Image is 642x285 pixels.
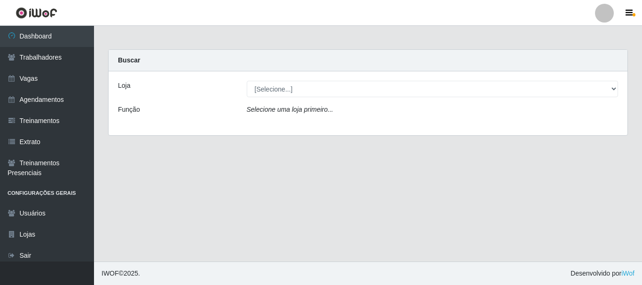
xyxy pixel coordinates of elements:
span: © 2025 . [102,269,140,278]
label: Função [118,105,140,115]
i: Selecione uma loja primeiro... [247,106,333,113]
span: Desenvolvido por [571,269,634,278]
a: iWof [621,270,634,277]
strong: Buscar [118,56,140,64]
span: IWOF [102,270,119,277]
label: Loja [118,81,130,91]
img: CoreUI Logo [16,7,57,19]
